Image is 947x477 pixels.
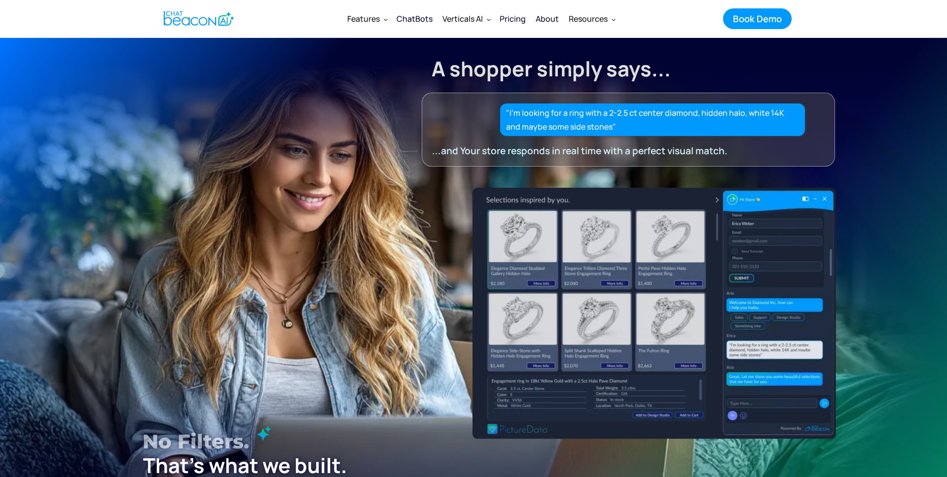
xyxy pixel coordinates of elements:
[536,12,559,26] div: About
[432,55,671,82] strong: A shopper simply says...
[155,6,240,31] a: home
[437,7,495,31] div: Verticals AI
[442,12,483,26] div: Verticals AI
[723,8,792,29] a: Book Demo
[143,426,445,457] h1: No filters.
[342,7,392,31] div: Features
[473,188,836,439] img: ChatBeacon New UI Experience
[531,6,564,32] a: About
[500,12,526,26] div: Pricing
[384,17,388,21] img: Dropdown
[506,106,800,134] div: "I’m looking for a ring with a 2-2.5 ct center diamond, hidden halo, white 14K and maybe some sid...
[487,17,491,21] img: Dropdown
[432,144,803,158] div: ...and Your store responds in real time with a perfect visual match.
[392,6,437,32] a: ChatBots
[733,12,782,25] div: Book Demo
[495,6,531,32] a: Pricing
[347,12,380,26] div: Features
[397,12,433,26] div: ChatBots
[569,12,608,26] div: Resources
[564,7,619,31] div: Resources
[612,17,616,21] img: Dropdown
